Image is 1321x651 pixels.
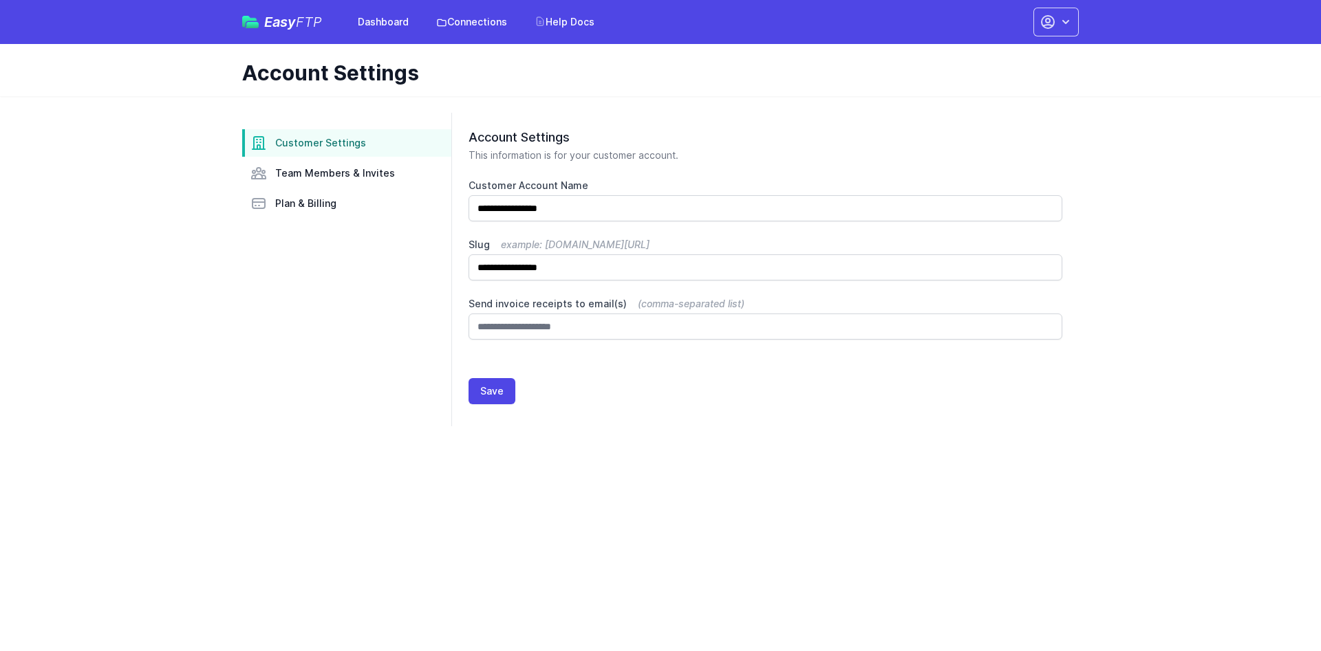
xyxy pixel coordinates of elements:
[638,298,744,309] span: (comma-separated list)
[469,148,1062,162] p: This information is for your customer account.
[275,166,395,180] span: Team Members & Invites
[275,197,336,210] span: Plan & Billing
[469,129,1062,146] h2: Account Settings
[350,10,417,34] a: Dashboard
[428,10,515,34] a: Connections
[242,16,259,28] img: easyftp_logo.png
[501,239,649,250] span: example: [DOMAIN_NAME][URL]
[242,60,1068,85] h1: Account Settings
[242,129,451,157] a: Customer Settings
[242,190,451,217] a: Plan & Billing
[275,136,366,150] span: Customer Settings
[469,179,1062,192] label: Customer Account Name
[469,378,515,404] button: Save
[526,10,603,34] a: Help Docs
[469,238,1062,252] label: Slug
[296,14,322,30] span: FTP
[469,297,1062,311] label: Send invoice receipts to email(s)
[242,15,322,29] a: EasyFTP
[242,159,451,187] a: Team Members & Invites
[264,15,322,29] span: Easy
